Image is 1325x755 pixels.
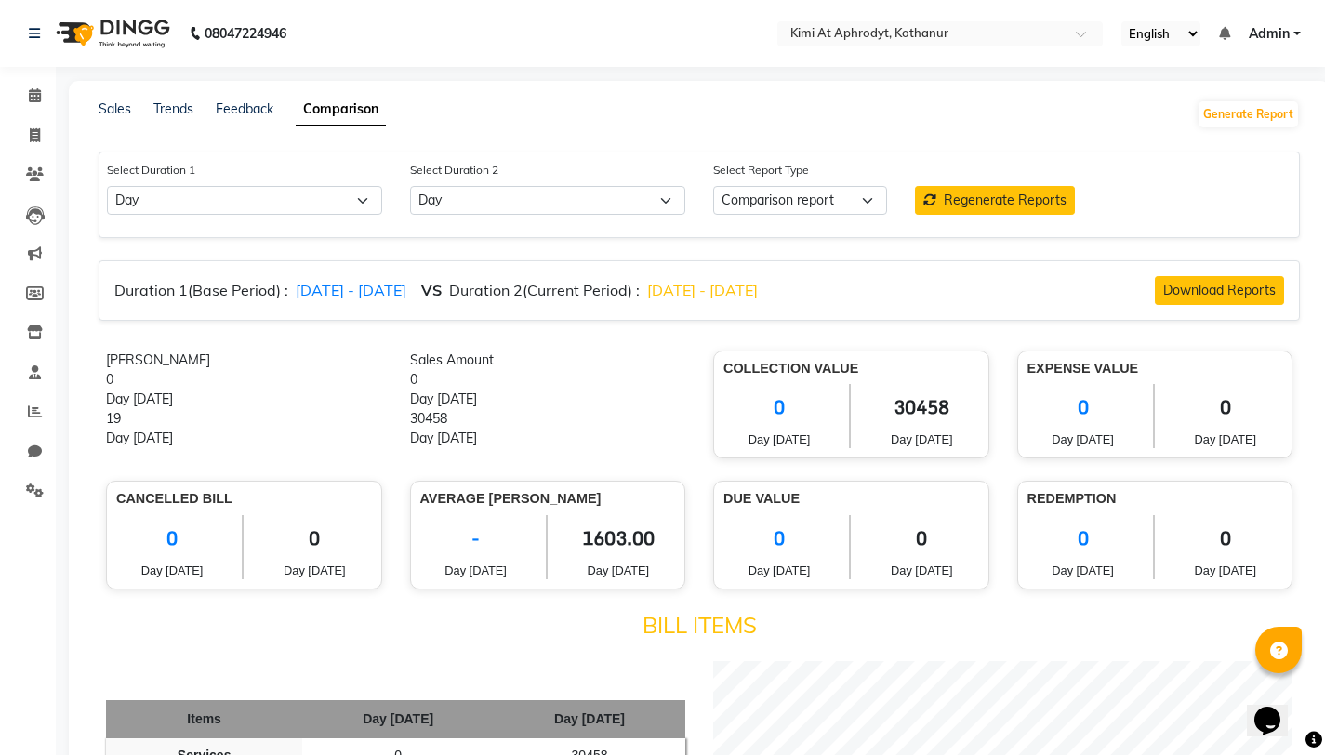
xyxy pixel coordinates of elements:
[420,562,532,579] span: Day [DATE]
[296,281,406,299] span: [DATE] - [DATE]
[47,7,175,60] img: logo
[1163,282,1276,298] span: Download Reports
[1199,101,1298,127] button: Generate Report
[106,351,382,370] div: [PERSON_NAME]
[1027,491,1283,507] h6: Redemption
[865,515,978,562] span: 0
[1247,681,1306,736] iframe: chat widget
[1027,384,1139,430] span: 0
[205,7,286,60] b: 08047224946
[1027,515,1139,562] span: 0
[1155,276,1284,305] button: Download Reports
[1169,430,1282,448] span: Day [DATE]
[421,281,442,299] strong: VS
[865,430,978,448] span: Day [DATE]
[116,491,372,507] h6: Cancelled Bill
[153,100,193,117] a: Trends
[258,515,371,562] span: 0
[723,562,835,579] span: Day [DATE]
[410,429,686,448] div: Day [DATE]
[106,370,382,390] div: 0
[258,562,371,579] span: Day [DATE]
[106,612,1292,639] h4: Bill Items
[106,409,382,429] div: 19
[647,281,758,299] span: [DATE] - [DATE]
[410,390,686,409] div: Day [DATE]
[216,100,273,117] a: Feedback
[410,162,498,179] label: Select Duration 2
[1169,515,1282,562] span: 0
[944,192,1067,208] span: Regenerate Reports
[865,384,978,430] span: 30458
[723,491,979,507] h6: Due Value
[1249,24,1290,44] span: Admin
[562,562,675,579] span: Day [DATE]
[106,700,302,738] th: Items
[723,361,979,377] h6: Collection Value
[106,429,382,448] div: Day [DATE]
[410,351,686,370] div: Sales Amount
[723,430,835,448] span: Day [DATE]
[1027,562,1139,579] span: Day [DATE]
[1169,384,1282,430] span: 0
[420,491,676,507] h6: Average [PERSON_NAME]
[410,409,686,429] div: 30458
[116,515,228,562] span: 0
[1027,430,1139,448] span: Day [DATE]
[106,390,382,409] div: Day [DATE]
[1169,562,1282,579] span: Day [DATE]
[865,562,978,579] span: Day [DATE]
[1027,361,1283,377] h6: Expense Value
[562,515,675,562] span: 1603.00
[723,515,835,562] span: 0
[494,700,685,738] th: Day [DATE]
[107,162,195,179] label: Select Duration 1
[302,700,494,738] th: Day [DATE]
[420,515,532,562] span: -
[410,370,686,390] div: 0
[296,93,386,126] a: Comparison
[723,384,835,430] span: 0
[713,162,809,179] label: Select Report Type
[116,562,228,579] span: Day [DATE]
[99,100,131,117] a: Sales
[915,186,1075,215] button: Regenerate Reports
[114,282,765,299] h6: Duration 1(Base Period) : Duration 2(Current Period) :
